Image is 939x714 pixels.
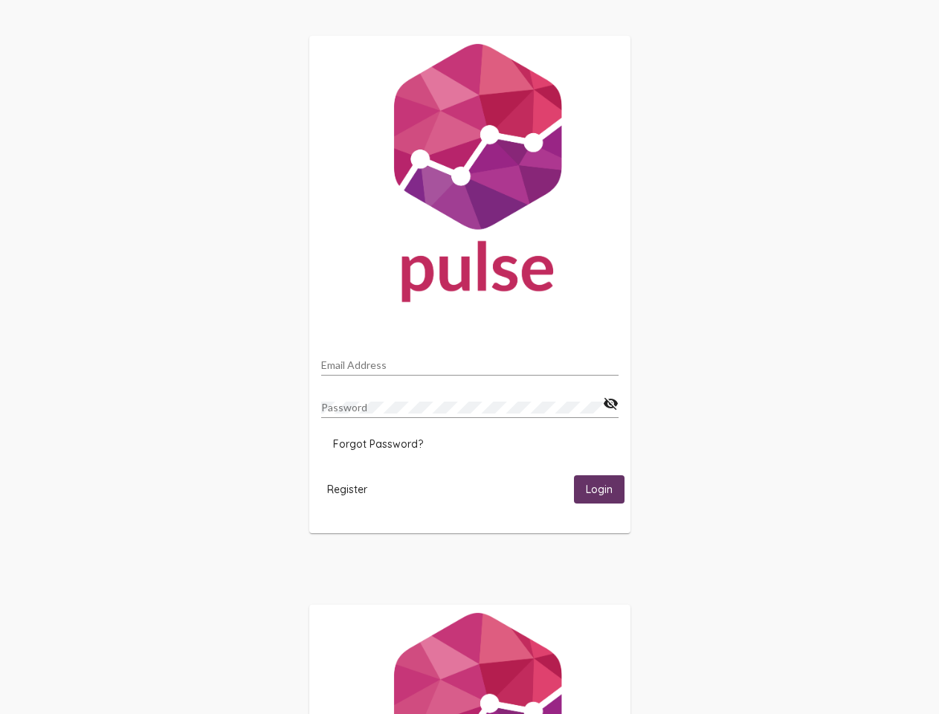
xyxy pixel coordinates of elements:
img: Pulse For Good Logo [309,36,630,317]
span: Login [586,483,613,497]
span: Forgot Password? [333,437,423,451]
button: Forgot Password? [321,431,435,457]
span: Register [327,483,367,496]
button: Register [315,475,379,503]
mat-icon: visibility_off [603,395,619,413]
button: Login [574,475,625,503]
